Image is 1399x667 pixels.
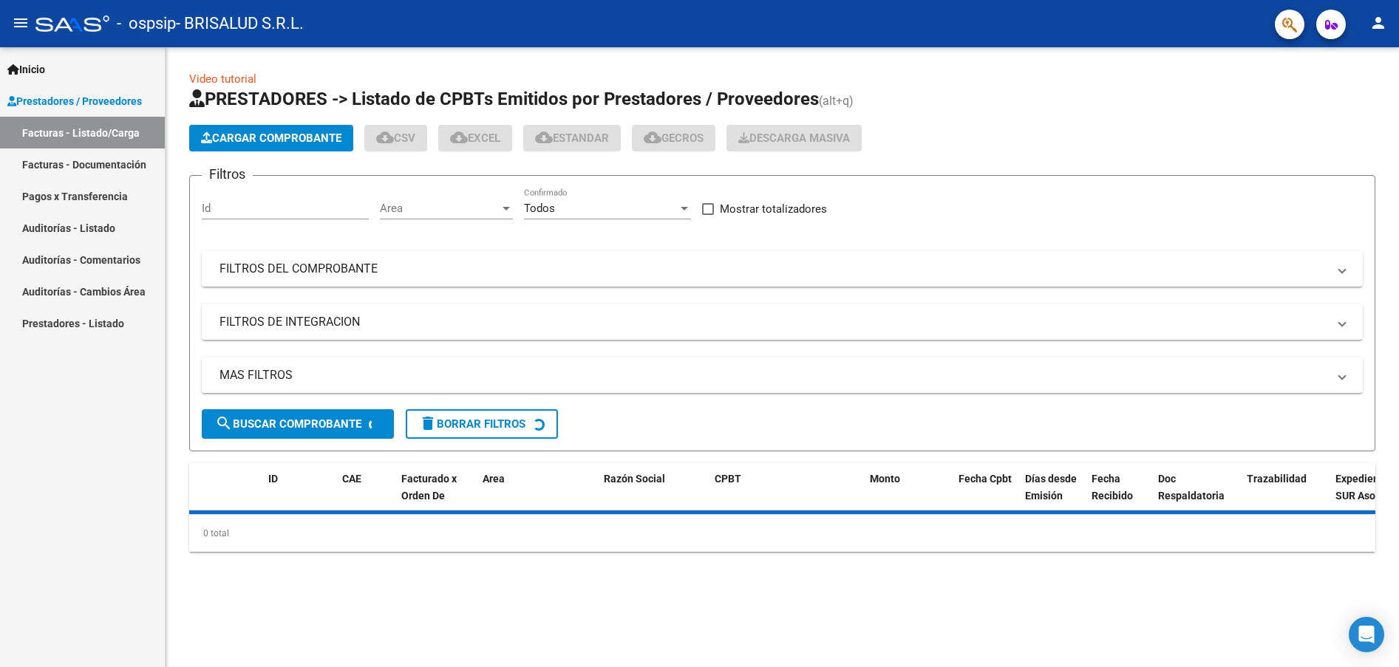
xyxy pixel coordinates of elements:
span: EXCEL [450,131,500,145]
span: Días desde Emisión [1025,473,1077,502]
button: EXCEL [438,125,512,151]
mat-icon: search [215,414,233,432]
mat-panel-title: FILTROS DEL COMPROBANTE [219,261,1327,277]
span: Monto [870,473,900,485]
mat-icon: delete [419,414,437,432]
mat-icon: cloud_download [450,129,468,146]
span: Doc Respaldatoria [1158,473,1225,502]
span: (alt+q) [819,94,854,108]
span: Inicio [7,61,45,78]
datatable-header-cell: CPBT [709,463,864,528]
datatable-header-cell: ID [262,463,336,528]
button: Borrar Filtros [406,409,558,439]
span: CPBT [715,473,741,485]
span: Trazabilidad [1247,473,1307,485]
datatable-header-cell: Area [477,463,576,528]
datatable-header-cell: Razón Social [598,463,709,528]
mat-expansion-panel-header: FILTROS DE INTEGRACION [202,304,1363,340]
span: Mostrar totalizadores [720,200,827,218]
mat-icon: person [1369,14,1387,32]
span: Cargar Comprobante [201,131,341,145]
span: - ospsip [117,7,176,40]
app-download-masive: Descarga masiva de comprobantes (adjuntos) [726,125,862,151]
datatable-header-cell: Monto [864,463,953,528]
span: Buscar Comprobante [215,417,361,431]
datatable-header-cell: Doc Respaldatoria [1152,463,1241,528]
mat-icon: cloud_download [644,129,661,146]
h3: Filtros [202,164,253,185]
datatable-header-cell: Trazabilidad [1241,463,1330,528]
span: Descarga Masiva [738,131,850,145]
div: 0 total [189,515,1375,552]
span: Fecha Cpbt [959,473,1012,485]
mat-expansion-panel-header: FILTROS DEL COMPROBANTE [202,251,1363,287]
a: Video tutorial [189,72,256,86]
mat-icon: cloud_download [376,129,394,146]
span: Facturado x Orden De [401,473,457,502]
datatable-header-cell: Fecha Cpbt [953,463,1019,528]
mat-expansion-panel-header: MAS FILTROS [202,358,1363,393]
datatable-header-cell: Fecha Recibido [1086,463,1152,528]
button: Descarga Masiva [726,125,862,151]
span: Todos [524,202,555,215]
datatable-header-cell: CAE [336,463,395,528]
span: CSV [376,131,415,145]
button: Estandar [523,125,621,151]
button: CSV [364,125,427,151]
button: Buscar Comprobante [202,409,394,439]
button: Gecros [632,125,715,151]
span: ID [268,473,278,485]
span: PRESTADORES -> Listado de CPBTs Emitidos por Prestadores / Proveedores [189,89,819,109]
span: Area [483,473,505,485]
mat-icon: menu [12,14,30,32]
span: Prestadores / Proveedores [7,93,142,109]
div: Open Intercom Messenger [1349,617,1384,652]
span: Area [380,202,500,215]
span: Fecha Recibido [1092,473,1133,502]
span: Razón Social [604,473,665,485]
span: Estandar [535,131,609,145]
span: Borrar Filtros [419,417,525,431]
datatable-header-cell: Días desde Emisión [1019,463,1086,528]
span: CAE [342,473,361,485]
button: Cargar Comprobante [189,125,353,151]
datatable-header-cell: Facturado x Orden De [395,463,477,528]
span: - BRISALUD S.R.L. [176,7,304,40]
mat-icon: cloud_download [535,129,553,146]
mat-panel-title: FILTROS DE INTEGRACION [219,314,1327,330]
mat-panel-title: MAS FILTROS [219,367,1327,383]
span: Gecros [644,131,704,145]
